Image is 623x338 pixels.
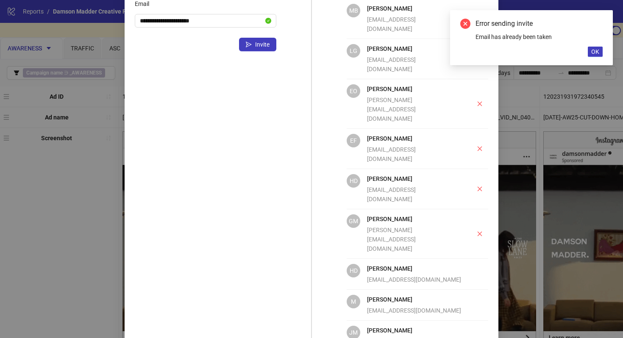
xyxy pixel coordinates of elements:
div: [EMAIL_ADDRESS][DOMAIN_NAME] [367,55,454,74]
span: close-circle [460,19,470,29]
div: Error sending invite [476,19,603,29]
span: close [477,101,483,107]
div: [EMAIL_ADDRESS][DOMAIN_NAME] [367,185,454,204]
span: close [477,231,483,237]
h4: [PERSON_NAME] [367,84,454,94]
button: OK [588,47,603,57]
h4: [PERSON_NAME] [367,326,464,335]
div: [PERSON_NAME][EMAIL_ADDRESS][DOMAIN_NAME] [367,225,454,253]
span: M [351,297,356,306]
div: Email has already been taken [476,32,603,42]
h4: [PERSON_NAME] [367,134,454,143]
div: [EMAIL_ADDRESS][DOMAIN_NAME] [367,275,464,284]
span: HD [350,176,358,186]
span: EF [350,136,357,145]
span: MB [349,6,358,15]
div: [EMAIL_ADDRESS][DOMAIN_NAME] [367,145,454,163]
h4: [PERSON_NAME] [367,174,454,183]
h4: [PERSON_NAME] [367,214,454,224]
span: close [477,146,483,152]
span: LG [350,46,357,55]
h4: [PERSON_NAME] [367,295,464,304]
div: [EMAIL_ADDRESS][DOMAIN_NAME] [367,15,454,33]
h4: [PERSON_NAME] [367,264,464,273]
a: Close [593,19,603,28]
span: send [246,42,252,47]
h4: [PERSON_NAME] [367,44,454,53]
span: EO [350,86,357,96]
span: close [477,186,483,192]
span: Invite [255,41,270,48]
span: GM [349,216,358,226]
div: [EMAIL_ADDRESS][DOMAIN_NAME] [367,306,464,315]
span: OK [591,48,599,55]
button: Invite [239,38,276,51]
input: Email [140,16,264,25]
span: JM [349,328,358,337]
span: HD [350,266,358,275]
div: [PERSON_NAME][EMAIL_ADDRESS][DOMAIN_NAME] [367,95,454,123]
h4: [PERSON_NAME] [367,4,454,13]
